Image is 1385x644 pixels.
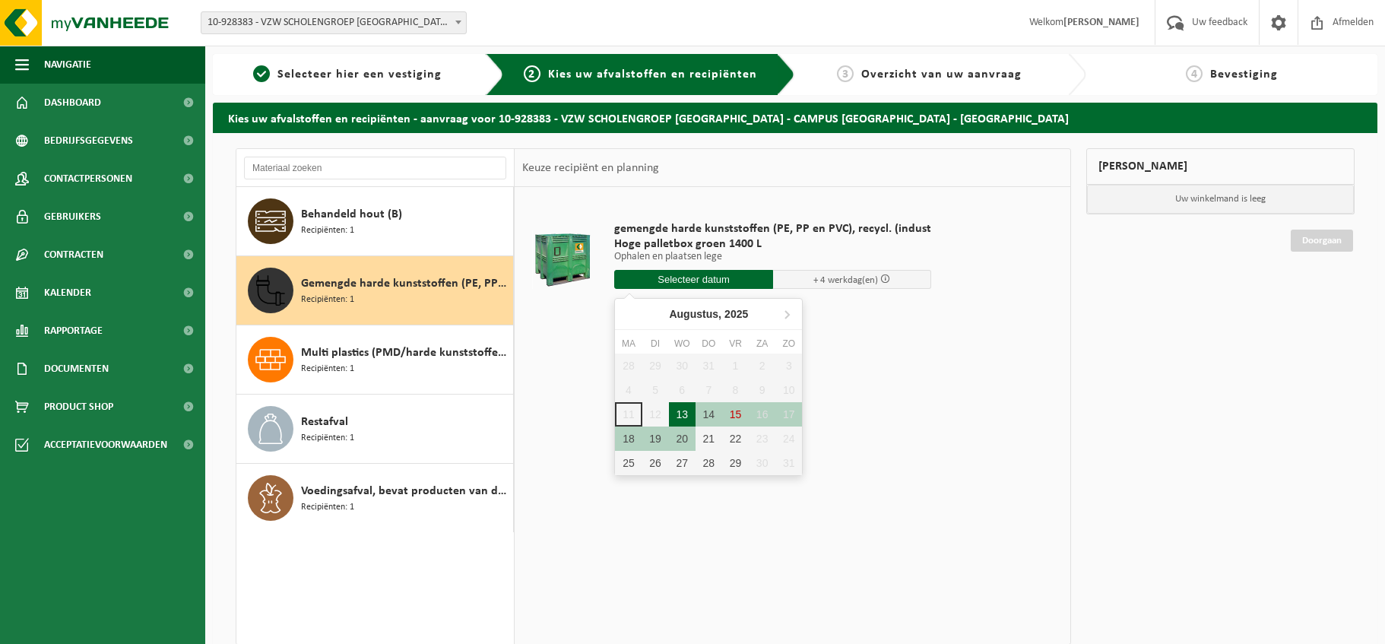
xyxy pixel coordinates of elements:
[813,275,878,285] span: + 4 werkdag(en)
[524,65,540,82] span: 2
[696,451,722,475] div: 28
[236,395,514,464] button: Restafval Recipiënten: 1
[301,344,509,362] span: Multi plastics (PMD/harde kunststoffen/spanbanden/EPS/folie naturel/folie gemengd)
[44,312,103,350] span: Rapportage
[1210,68,1278,81] span: Bevestiging
[615,451,642,475] div: 25
[548,68,757,81] span: Kies uw afvalstoffen en recipiënten
[696,402,722,427] div: 14
[722,427,749,451] div: 22
[236,464,514,532] button: Voedingsafval, bevat producten van dierlijke oorsprong, onverpakt, categorie 3 Recipiënten: 1
[837,65,854,82] span: 3
[669,402,696,427] div: 13
[669,336,696,351] div: wo
[244,157,506,179] input: Materiaal zoeken
[201,12,466,33] span: 10-928383 - VZW SCHOLENGROEP SINT-MICHIEL - CAMPUS BARNUM - ROESELARE
[301,224,354,238] span: Recipiënten: 1
[669,451,696,475] div: 27
[44,84,101,122] span: Dashboard
[236,325,514,395] button: Multi plastics (PMD/harde kunststoffen/spanbanden/EPS/folie naturel/folie gemengd) Recipiënten: 1
[642,451,669,475] div: 26
[614,236,931,252] span: Hoge palletbox groen 1400 L
[44,236,103,274] span: Contracten
[44,122,133,160] span: Bedrijfsgegevens
[1087,185,1354,214] p: Uw winkelmand is leeg
[696,427,722,451] div: 21
[1291,230,1353,252] a: Doorgaan
[642,427,669,451] div: 19
[236,256,514,325] button: Gemengde harde kunststoffen (PE, PP en PVC), recycleerbaar (industrieel) Recipiënten: 1
[1086,148,1355,185] div: [PERSON_NAME]
[44,388,113,426] span: Product Shop
[44,426,167,464] span: Acceptatievoorwaarden
[1063,17,1139,28] strong: [PERSON_NAME]
[301,293,354,307] span: Recipiënten: 1
[614,252,931,262] p: Ophalen en plaatsen lege
[861,68,1022,81] span: Overzicht van uw aanvraag
[213,103,1377,132] h2: Kies uw afvalstoffen en recipiënten - aanvraag voor 10-928383 - VZW SCHOLENGROEP [GEOGRAPHIC_DATA...
[749,336,775,351] div: za
[724,309,748,319] i: 2025
[44,274,91,312] span: Kalender
[301,431,354,446] span: Recipiënten: 1
[253,65,270,82] span: 1
[44,160,132,198] span: Contactpersonen
[722,336,749,351] div: vr
[44,350,109,388] span: Documenten
[1186,65,1203,82] span: 4
[722,451,749,475] div: 29
[669,427,696,451] div: 20
[277,68,442,81] span: Selecteer hier een vestiging
[642,336,669,351] div: di
[301,413,348,431] span: Restafval
[663,302,754,326] div: Augustus,
[44,198,101,236] span: Gebruikers
[301,362,354,376] span: Recipiënten: 1
[301,274,509,293] span: Gemengde harde kunststoffen (PE, PP en PVC), recycleerbaar (industrieel)
[615,427,642,451] div: 18
[775,336,802,351] div: zo
[220,65,474,84] a: 1Selecteer hier een vestiging
[696,336,722,351] div: do
[301,205,402,224] span: Behandeld hout (B)
[615,336,642,351] div: ma
[515,149,667,187] div: Keuze recipiënt en planning
[614,270,773,289] input: Selecteer datum
[614,221,931,236] span: gemengde harde kunststoffen (PE, PP en PVC), recycl. (indust
[236,187,514,256] button: Behandeld hout (B) Recipiënten: 1
[301,500,354,515] span: Recipiënten: 1
[301,482,509,500] span: Voedingsafval, bevat producten van dierlijke oorsprong, onverpakt, categorie 3
[201,11,467,34] span: 10-928383 - VZW SCHOLENGROEP SINT-MICHIEL - CAMPUS BARNUM - ROESELARE
[44,46,91,84] span: Navigatie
